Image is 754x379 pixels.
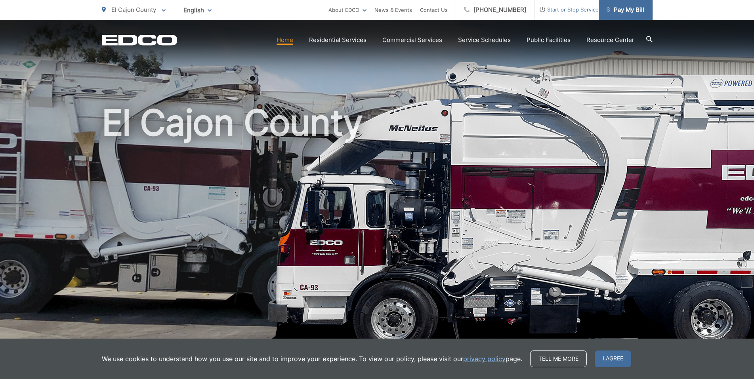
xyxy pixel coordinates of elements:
[178,3,218,17] span: English
[458,35,511,45] a: Service Schedules
[463,354,506,364] a: privacy policy
[328,5,367,15] a: About EDCO
[595,350,631,367] span: I agree
[111,6,156,13] span: El Cajon County
[374,5,412,15] a: News & Events
[586,35,634,45] a: Resource Center
[420,5,448,15] a: Contact Us
[527,35,571,45] a: Public Facilities
[530,350,587,367] a: Tell me more
[277,35,293,45] a: Home
[102,34,177,46] a: EDCD logo. Return to the homepage.
[382,35,442,45] a: Commercial Services
[102,103,653,354] h1: El Cajon County
[102,354,522,364] p: We use cookies to understand how you use our site and to improve your experience. To view our pol...
[607,5,644,15] span: Pay My Bill
[309,35,367,45] a: Residential Services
